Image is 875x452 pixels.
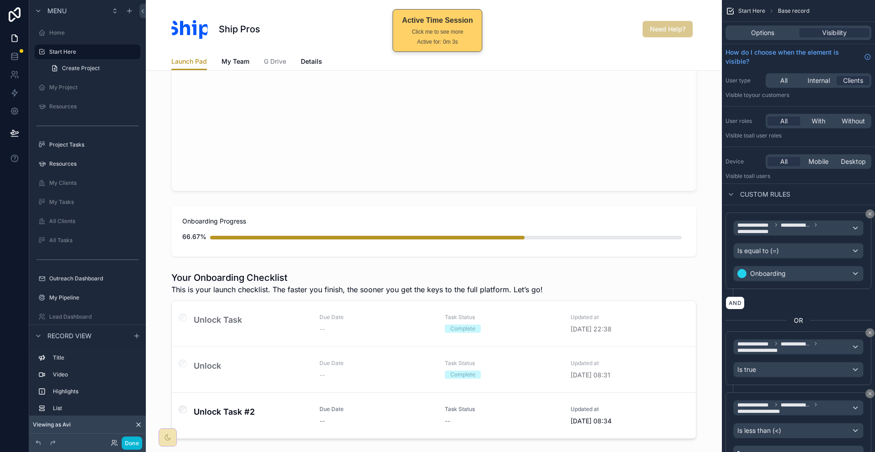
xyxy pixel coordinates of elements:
a: Start Here [35,45,140,59]
span: Mobile [808,157,829,166]
a: Launch Pad [171,53,207,71]
a: Resources [35,99,140,114]
span: Clients [843,76,863,85]
label: User roles [726,117,762,125]
span: Onboarding [750,269,786,278]
a: Lead Dashboard [35,310,140,324]
span: Start Here [738,7,765,15]
a: My Clients [35,176,140,190]
label: Project Tasks [49,141,139,148]
span: G Drive [264,57,286,66]
label: Video [53,371,137,378]
span: Create Project [62,65,100,72]
span: all users [749,173,770,179]
a: Project Tasks [35,137,140,152]
div: Active for: 0m 3s [402,38,473,46]
label: Highlights [53,388,137,395]
button: Is less than (<) [733,423,864,438]
p: Visible to [726,173,871,180]
span: Viewing as Avi [33,421,71,428]
span: Is equal to (=) [737,246,779,255]
a: Home [35,25,140,40]
p: Visible to [726,132,871,139]
div: Click me to see more [402,28,473,36]
label: My Pipeline [49,294,139,301]
a: Details [301,53,322,71]
button: Onboarding [733,266,864,281]
a: G Drive [264,53,286,71]
span: Your customers [749,91,789,98]
a: My Project [35,80,140,95]
a: My Tasks [35,195,140,209]
span: Visibility [822,28,847,37]
span: Launch Pad [171,57,207,66]
button: AND [726,296,745,310]
label: My Project [49,84,139,91]
span: All [780,157,787,166]
span: My Team [221,57,249,66]
span: Without [842,117,865,126]
span: Is less than (<) [737,426,781,435]
label: All Clients [49,218,139,225]
label: My Tasks [49,198,139,206]
span: Is true [737,365,756,374]
a: Create Project [46,61,140,76]
label: Title [53,354,137,361]
span: OR [794,316,803,325]
span: All [780,76,787,85]
span: Record view [47,331,92,340]
span: Base record [778,7,809,15]
div: scrollable content [29,346,146,419]
h1: Ship Pros [219,23,260,36]
span: Menu [47,6,67,15]
label: Start Here [49,48,135,56]
span: Internal [808,76,830,85]
span: Desktop [841,157,866,166]
a: My Pipeline [35,290,140,305]
label: Resources [49,160,139,168]
span: Options [751,28,774,37]
div: Active Time Session [402,15,473,26]
span: Custom rules [740,190,790,199]
a: All Clients [35,214,140,229]
a: Resources [35,157,140,171]
button: Is true [733,362,864,377]
label: Lead Dashboard [49,313,139,320]
a: My Team [221,53,249,71]
a: Outreach Dashboard [35,271,140,286]
label: Home [49,29,139,36]
label: User type [726,77,762,84]
label: Outreach Dashboard [49,275,139,282]
p: Visible to [726,91,871,99]
span: All user roles [749,132,782,139]
label: List [53,405,137,412]
span: All [780,117,787,126]
span: Details [301,57,322,66]
button: Is equal to (=) [733,243,864,259]
a: How do I choose when the element is visible? [726,48,871,66]
label: My Clients [49,179,139,187]
button: Done [122,437,142,450]
a: All Tasks [35,233,140,248]
label: Device [726,158,762,165]
label: All Tasks [49,237,139,244]
span: How do I choose when the element is visible? [726,48,860,66]
span: With [812,117,825,126]
label: Resources [49,103,139,110]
